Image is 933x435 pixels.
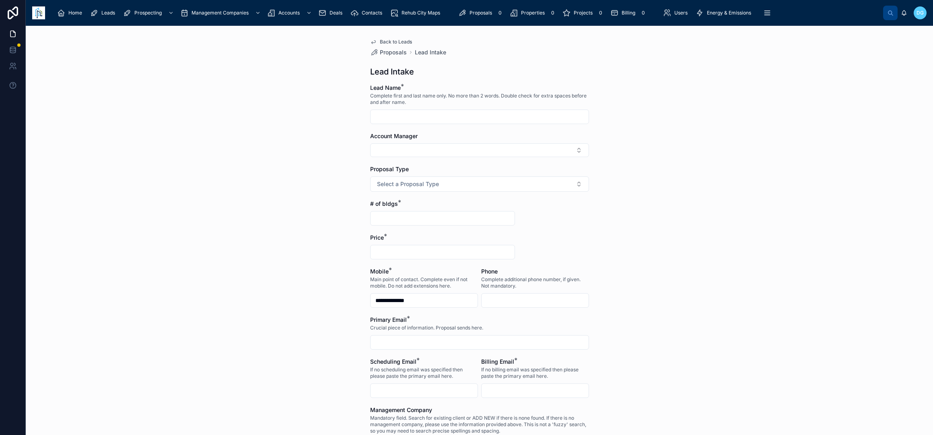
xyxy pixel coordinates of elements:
span: # of bldgs [370,200,398,207]
a: Energy & Emissions [693,6,757,20]
span: DG [917,10,924,16]
span: Price [370,234,384,241]
span: Back to Leads [380,39,412,45]
span: Users [674,10,688,16]
a: Back to Leads [370,39,412,45]
div: 0 [638,8,648,18]
span: Deals [330,10,342,16]
a: Prospecting [121,6,178,20]
a: Proposals [370,48,407,56]
a: Billing0 [608,6,651,20]
a: Deals [316,6,348,20]
span: Management Companies [192,10,249,16]
img: App logo [32,6,45,19]
span: Management Company [370,406,432,413]
span: Phone [481,268,498,275]
span: Leads [101,10,115,16]
span: Select a Proposal Type [377,180,439,188]
button: Select Button [370,143,589,157]
div: 0 [495,8,505,18]
span: Rehub City Maps [402,10,440,16]
a: Projects0 [560,6,608,20]
span: Contacts [362,10,382,16]
span: Crucial piece of information. Proposal sends here. [370,325,483,331]
span: Lead Name [370,84,401,91]
span: Primary Email [370,316,407,323]
div: scrollable content [51,4,883,22]
a: Leads [88,6,121,20]
a: Accounts [265,6,316,20]
a: Lead Intake [415,48,446,56]
span: If no scheduling email was specified then please paste the primary email here. [370,367,478,379]
span: Properties [521,10,545,16]
span: Scheduling Email [370,358,416,365]
span: Billing Email [481,358,514,365]
a: Properties0 [507,6,560,20]
a: Rehub City Maps [388,6,446,20]
a: Management Companies [178,6,265,20]
span: If no billing email was specified then please paste the primary email here. [481,367,589,379]
span: Projects [574,10,593,16]
a: Proposals0 [456,6,507,20]
div: 0 [596,8,606,18]
span: Mobile [370,268,389,275]
a: Home [55,6,88,20]
span: Account Manager [370,133,418,139]
a: Users [661,6,693,20]
span: Billing [622,10,635,16]
h1: Lead Intake [370,66,414,77]
button: Select Button [370,176,589,192]
span: Prospecting [134,10,162,16]
div: 0 [548,8,558,18]
span: Accounts [278,10,300,16]
span: Mandatory field. Search for existing client or ADD NEW if there is none found. If there is no man... [370,415,589,434]
span: Proposal Type [370,166,409,172]
span: Home [68,10,82,16]
span: Proposals [380,48,407,56]
span: Complete first and last name only. No more than 2 words. Double check for extra spaces before and... [370,93,589,106]
span: Energy & Emissions [707,10,751,16]
span: Main point of contact. Complete even if not mobile. Do not add extensions here. [370,276,478,289]
span: Complete additional phone number, if given. Not mandatory. [481,276,589,289]
span: Proposals [470,10,492,16]
a: Contacts [348,6,388,20]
